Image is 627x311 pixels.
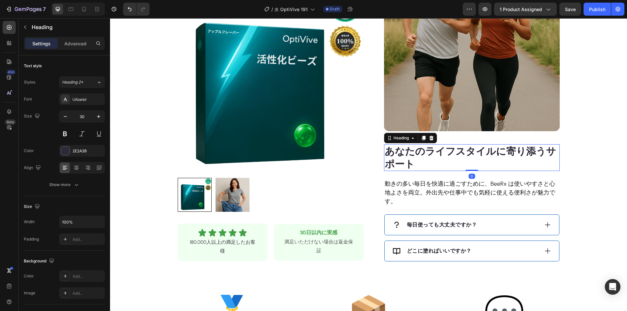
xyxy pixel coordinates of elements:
button: Publish [584,3,611,16]
div: Width [24,219,35,225]
p: 7 [43,5,46,13]
div: Align [24,163,42,172]
strong: 毎日使っても大丈夫ですか？ [297,203,367,210]
div: Undo/Redo [123,3,150,16]
span: 水 OptiVive 191 [274,6,308,13]
div: Publish [589,6,605,13]
input: Auto [59,216,104,228]
div: 450 [6,70,16,75]
button: 1 product assigned [494,3,557,16]
div: Color [24,273,34,279]
p: 動きの多い毎日を快適に過ごすために、BeeRx は使いやすさと心地よさを両立。外出先や仕事中でも気軽に使える便利さが魅力です。 [275,161,449,188]
strong: どこに塗ればいいですか？ [297,229,362,236]
div: Styles [24,79,35,85]
span: 1 product assigned [500,6,542,13]
p: Heading [32,23,102,31]
div: Font [24,96,32,102]
div: 2E2A39 [72,148,103,154]
div: Add... [72,290,103,296]
div: Add... [72,237,103,242]
div: Size [24,202,41,211]
button: 7 [3,3,49,16]
strong: 30日以内に実感 [190,211,227,218]
iframe: Design area [110,18,627,311]
div: 0 [359,155,365,161]
button: Show more [24,179,105,191]
div: Beta [5,119,16,125]
span: 満足いただけない場合は返金保証 [174,221,243,236]
div: Urbanist [72,97,103,102]
strong: あなたのライフスタイルに寄り添うサポート [275,127,446,152]
h2: Rich Text Editor. Editing area: main [274,126,450,153]
div: Open Intercom Messenger [605,279,620,295]
div: Size [24,112,41,121]
span: Save [565,7,576,12]
span: / [271,6,273,13]
div: Background [24,257,56,266]
div: Color [24,148,34,154]
span: Draft [330,6,340,12]
span: Heading 2* [62,79,83,85]
p: Advanced [64,40,87,47]
div: Add... [72,273,103,279]
button: Save [559,3,581,16]
div: Image [24,290,35,296]
div: Heading [282,117,300,123]
div: Show more [49,181,80,188]
div: Text style [24,63,42,69]
button: Heading 2* [59,76,105,88]
div: Padding [24,236,39,242]
p: Settings [32,40,51,47]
